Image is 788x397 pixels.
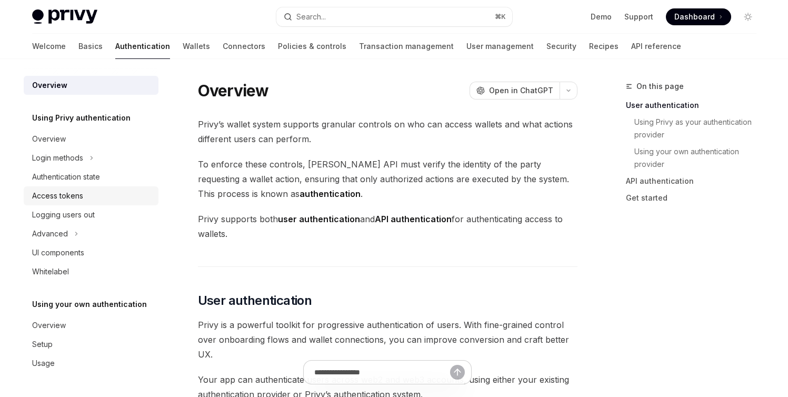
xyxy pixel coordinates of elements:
span: On this page [636,80,684,93]
span: To enforce these controls, [PERSON_NAME] API must verify the identity of the party requesting a w... [198,157,577,201]
strong: API authentication [375,214,452,224]
a: Overview [24,130,158,148]
div: Access tokens [32,190,83,202]
button: Open search [276,7,512,26]
a: User authentication [626,97,765,114]
a: Whitelabel [24,262,158,281]
a: Demo [591,12,612,22]
a: Overview [24,316,158,335]
a: Access tokens [24,186,158,205]
span: Privy’s wallet system supports granular controls on who can access wallets and what actions diffe... [198,117,577,146]
a: Authentication [115,34,170,59]
button: Toggle Advanced section [24,224,158,243]
strong: authentication [300,188,361,199]
div: Setup [32,338,53,351]
a: Dashboard [666,8,731,25]
a: Get started [626,190,765,206]
a: Security [546,34,576,59]
div: Usage [32,357,55,370]
span: Open in ChatGPT [489,85,553,96]
strong: user authentication [278,214,360,224]
a: Usage [24,354,158,373]
div: UI components [32,246,84,259]
a: Setup [24,335,158,354]
h5: Using Privy authentication [32,112,131,124]
span: Dashboard [674,12,715,22]
a: API reference [631,34,681,59]
div: Overview [32,133,66,145]
a: Recipes [589,34,619,59]
a: Overview [24,76,158,95]
div: Search... [296,11,326,23]
div: Whitelabel [32,265,69,278]
div: Authentication state [32,171,100,183]
button: Toggle dark mode [740,8,756,25]
a: Using Privy as your authentication provider [626,114,765,143]
div: Logging users out [32,209,95,221]
a: Policies & controls [278,34,346,59]
input: Ask a question... [314,361,450,384]
a: Connectors [223,34,265,59]
a: Transaction management [359,34,454,59]
a: Wallets [183,34,210,59]
a: Basics [78,34,103,59]
span: User authentication [198,292,312,309]
h1: Overview [198,81,269,100]
div: Overview [32,319,66,332]
span: ⌘ K [495,13,506,21]
a: UI components [24,243,158,262]
button: Send message [450,365,465,380]
h5: Using your own authentication [32,298,147,311]
span: Privy is a powerful toolkit for progressive authentication of users. With fine-grained control ov... [198,317,577,362]
a: User management [466,34,534,59]
button: Open in ChatGPT [470,82,560,100]
a: API authentication [626,173,765,190]
a: Welcome [32,34,66,59]
a: Using your own authentication provider [626,143,765,173]
a: Logging users out [24,205,158,224]
div: Overview [32,79,67,92]
a: Support [624,12,653,22]
img: light logo [32,9,97,24]
div: Login methods [32,152,83,164]
a: Authentication state [24,167,158,186]
div: Advanced [32,227,68,240]
span: Privy supports both and for authenticating access to wallets. [198,212,577,241]
button: Toggle Login methods section [24,148,158,167]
